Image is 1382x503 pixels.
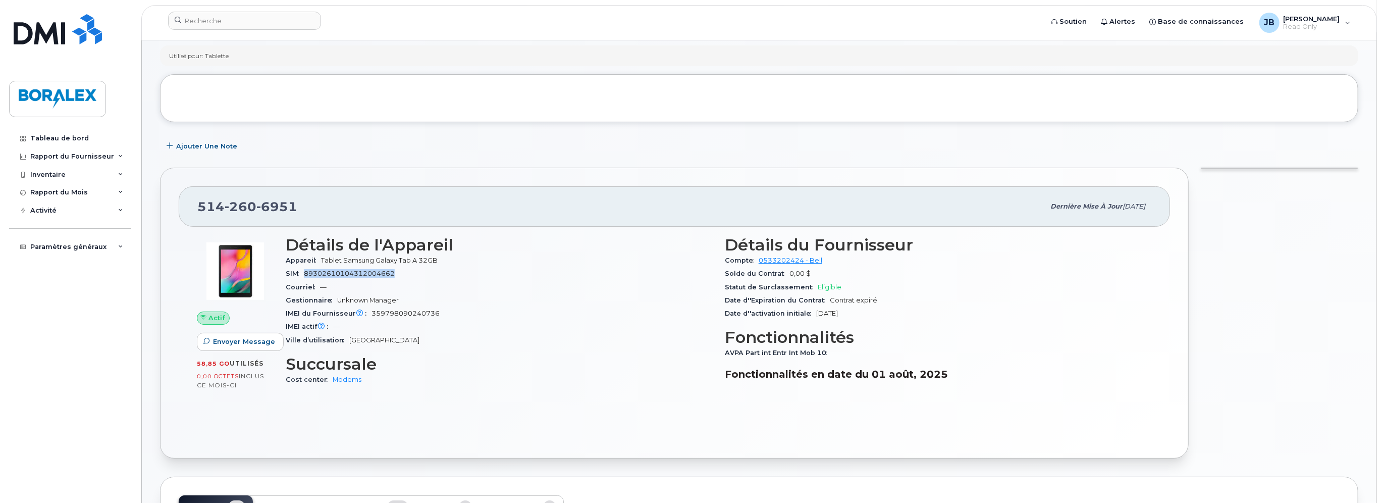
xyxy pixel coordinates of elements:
[176,141,237,151] span: Ajouter une Note
[321,257,438,264] span: Tablet Samsung Galaxy Tab A 32GB
[1044,12,1094,32] a: Soutien
[225,199,256,214] span: 260
[197,199,297,214] span: 514
[1143,12,1251,32] a: Base de connaissances
[286,310,371,317] span: IMEI du Fournisseur
[304,270,395,277] span: 89302610104312004662
[197,333,284,351] button: Envoyer Message
[286,323,333,330] span: IMEI actif
[725,257,759,264] span: Compte
[197,373,239,380] span: 0,00 Octets
[1060,17,1087,27] span: Soutien
[286,257,321,264] span: Appareil
[208,313,225,323] span: Actif
[1123,203,1145,210] span: [DATE]
[725,283,818,291] span: Statut de Surclassement
[725,236,1152,254] h3: Détails du Fournisseur
[168,12,321,30] input: Recherche
[333,323,340,330] span: —
[205,241,265,301] img: image20231002-3703462-nv2edr.jpeg
[197,360,230,367] span: 58,85 Go
[1284,15,1340,23] span: [PERSON_NAME]
[169,52,229,60] div: Utilisé pour: Tablette
[1264,17,1274,29] span: JB
[286,376,333,383] span: Cost center
[371,310,440,317] span: 359798090240736
[725,310,816,317] span: Date d''activation initiale
[286,236,713,254] h3: Détails de l'Appareil
[286,296,337,304] span: Gestionnaire
[286,283,320,291] span: Courriel
[725,270,789,277] span: Solde du Contrat
[1158,17,1244,27] span: Base de connaissances
[286,355,713,373] h3: Succursale
[725,296,830,304] span: Date d''Expiration du Contrat
[1050,203,1123,210] span: Dernière mise à jour
[725,328,1152,346] h3: Fonctionnalités
[286,270,304,277] span: SIM
[1252,13,1358,33] div: Jonathan Brossard
[256,199,297,214] span: 6951
[349,336,419,344] span: [GEOGRAPHIC_DATA]
[320,283,327,291] span: —
[333,376,361,383] a: Modems
[1094,12,1143,32] a: Alertes
[1284,23,1340,31] span: Read Only
[230,360,263,367] span: utilisés
[337,296,399,304] span: Unknown Manager
[725,349,832,357] span: AVPA Part int Entr Int Mob 10
[818,283,841,291] span: Eligible
[759,257,822,264] a: 0533202424 - Bell
[213,337,275,346] span: Envoyer Message
[830,296,877,304] span: Contrat expiré
[286,336,349,344] span: Ville d’utilisation
[160,137,246,156] button: Ajouter une Note
[1110,17,1136,27] span: Alertes
[789,270,811,277] span: 0,00 $
[725,368,1152,380] h3: Fonctionnalités en date du 01 août, 2025
[816,310,838,317] span: [DATE]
